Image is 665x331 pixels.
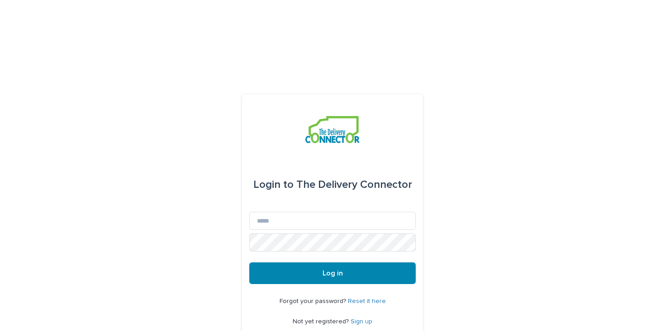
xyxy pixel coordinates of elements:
[323,270,343,277] span: Log in
[280,298,348,304] span: Forgot your password?
[249,262,416,284] button: Log in
[293,318,351,325] span: Not yet registered?
[253,179,294,190] span: Login to
[253,172,412,197] div: The Delivery Connector
[351,318,372,325] a: Sign up
[348,298,386,304] a: Reset it here
[305,116,359,143] img: aCWQmA6OSGG0Kwt8cj3c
